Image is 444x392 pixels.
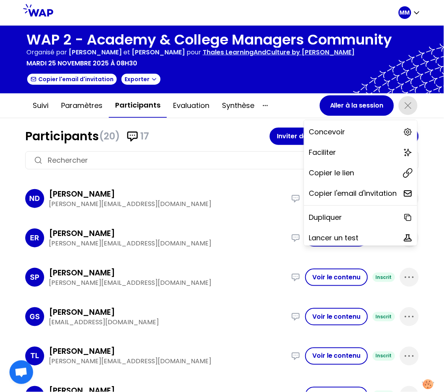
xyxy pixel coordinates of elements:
button: Aller à la session [320,95,394,116]
button: Inviter des participants [270,128,360,145]
button: Exporter [121,73,161,85]
span: 17 [140,130,149,143]
button: Voir le contenu [305,347,368,365]
button: Evaluation [167,94,216,117]
h3: [PERSON_NAME] [49,307,115,318]
h3: [PERSON_NAME] [49,228,115,239]
h3: [PERSON_NAME] [49,188,115,199]
p: MM [400,9,410,17]
p: ND [30,193,40,204]
p: pour [187,48,201,57]
h3: [PERSON_NAME] [49,346,115,357]
span: (20) [99,130,120,143]
p: mardi 25 novembre 2025 à 08h30 [26,59,137,68]
p: [EMAIL_ADDRESS][DOMAIN_NAME] [49,318,286,327]
p: Dupliquer [309,212,342,223]
div: Inscrit [373,273,395,282]
input: Rechercher [48,155,396,166]
button: Suivi [26,94,55,117]
h3: [PERSON_NAME] [49,267,115,278]
p: Copier le lien [309,167,354,178]
p: Thales LearningAndCulture by [PERSON_NAME] [203,48,355,57]
p: Organisé par [26,48,67,57]
p: SP [30,272,39,283]
p: [PERSON_NAME][EMAIL_ADDRESS][DOMAIN_NAME] [49,278,286,288]
p: [PERSON_NAME][EMAIL_ADDRESS][DOMAIN_NAME] [49,239,286,248]
button: Voir le contenu [305,269,368,286]
p: [PERSON_NAME][EMAIL_ADDRESS][DOMAIN_NAME] [49,357,286,366]
p: Copier l'email d'invitation [309,188,397,199]
button: MM [399,6,421,19]
h1: WAP 2 - Academy & College Managers Community [26,32,392,48]
p: Lancer un test [309,232,358,243]
p: Concevoir [309,126,345,137]
button: Copier l'email d'invitation [26,73,118,85]
span: [PERSON_NAME] [69,48,122,57]
p: et [69,48,185,57]
h1: Participants [25,129,270,143]
p: ER [30,232,39,243]
button: Paramètres [55,94,109,117]
button: Voir le contenu [305,308,368,325]
span: [PERSON_NAME] [132,48,185,57]
div: Inscrit [373,351,395,361]
p: GS [30,311,40,322]
div: Ouvrir le chat [9,360,33,384]
p: [PERSON_NAME][EMAIL_ADDRESS][DOMAIN_NAME] [49,199,286,209]
div: Inscrit [373,312,395,321]
button: Synthèse [216,94,261,117]
button: Participants [109,93,167,118]
p: Faciliter [309,147,336,158]
p: TL [30,351,39,362]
